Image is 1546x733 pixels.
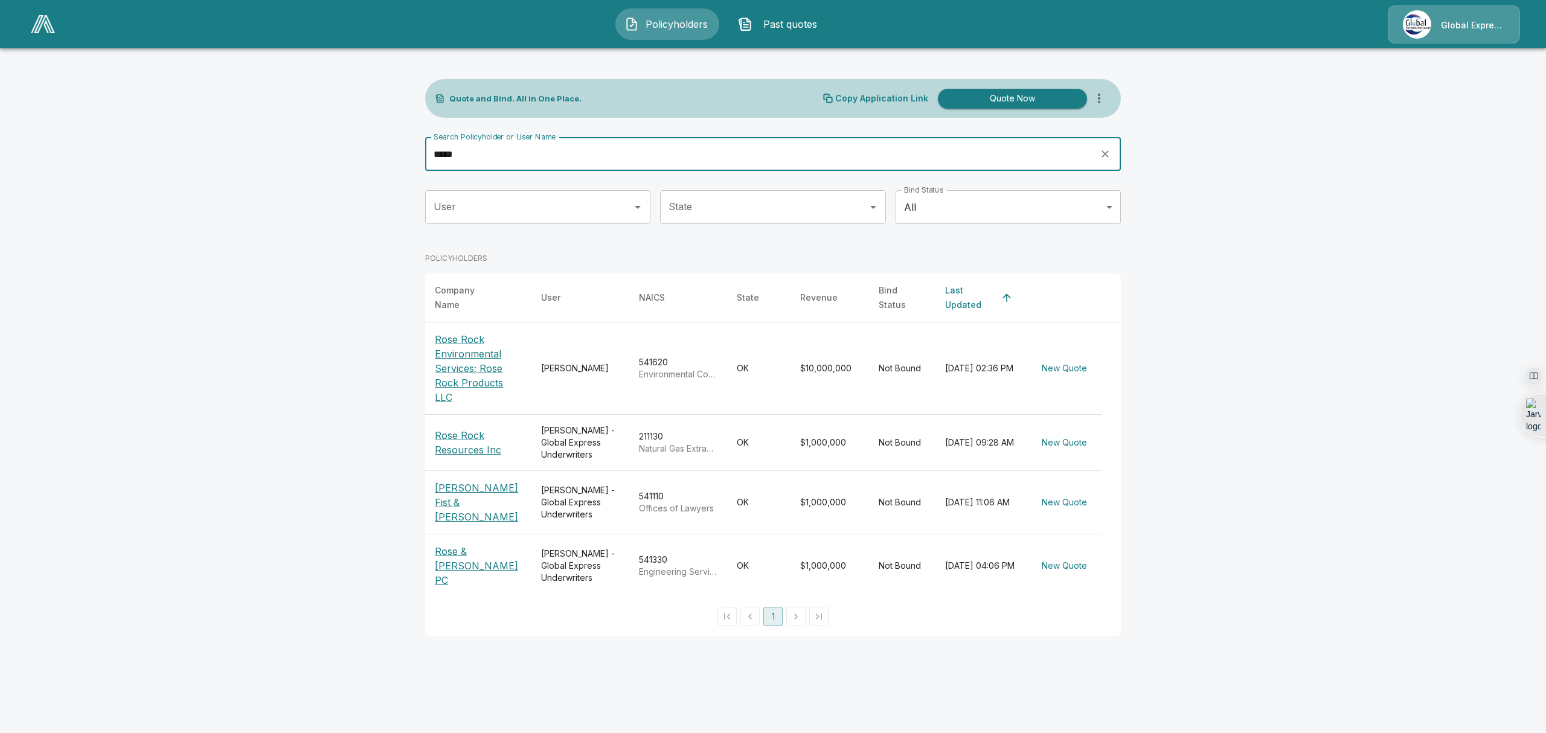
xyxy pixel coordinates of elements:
[763,607,783,626] button: page 1
[727,471,791,534] td: OK
[791,534,869,598] td: $1,000,000
[639,356,717,380] div: 541620
[639,490,717,514] div: 541110
[800,290,838,305] div: Revenue
[791,415,869,471] td: $1,000,000
[896,190,1121,224] div: All
[869,415,935,471] td: Not Bound
[1037,555,1092,577] button: New Quote
[933,89,1087,109] a: Quote Now
[615,8,719,40] button: Policyholders IconPolicyholders
[639,431,717,455] div: 211130
[935,322,1027,415] td: [DATE] 02:36 PM
[935,415,1027,471] td: [DATE] 09:28 AM
[737,290,759,305] div: State
[31,15,55,33] img: AA Logo
[727,534,791,598] td: OK
[727,415,791,471] td: OK
[865,199,882,216] button: Open
[835,94,928,103] p: Copy Application Link
[729,8,833,40] button: Past quotes IconPast quotes
[541,484,620,520] div: [PERSON_NAME] - Global Express Underwriters
[644,17,710,31] span: Policyholders
[425,274,1121,597] table: simple table
[624,17,639,31] img: Policyholders Icon
[434,132,556,142] label: Search Policyholder or User Name
[1037,357,1092,380] button: New Quote
[1087,86,1111,110] button: more
[435,544,522,587] p: Rose & [PERSON_NAME] PC
[541,290,560,305] div: User
[945,283,996,312] div: Last Updated
[435,481,522,524] p: [PERSON_NAME] Fist & [PERSON_NAME]
[541,424,620,461] div: [PERSON_NAME] - Global Express Underwriters
[791,322,869,415] td: $10,000,000
[1441,19,1505,31] p: Global Express Underwriters
[738,17,752,31] img: Past quotes Icon
[639,368,717,380] p: Environmental Consulting Services
[629,199,646,216] button: Open
[449,95,582,103] p: Quote and Bind. All in One Place.
[869,322,935,415] td: Not Bound
[869,534,935,598] td: Not Bound
[869,274,935,322] th: Bind Status
[425,253,487,264] p: POLICYHOLDERS
[938,89,1087,109] button: Quote Now
[869,471,935,534] td: Not Bound
[639,554,717,578] div: 541330
[935,534,1027,598] td: [DATE] 04:06 PM
[1037,491,1092,514] button: New Quote
[639,566,717,578] p: Engineering Services
[435,332,522,405] p: Rose Rock Environmental Services; Rose Rock Products LLC
[435,428,522,457] p: Rose Rock Resources Inc
[1403,10,1431,39] img: Agency Icon
[639,502,717,514] p: Offices of Lawyers
[935,471,1027,534] td: [DATE] 11:06 AM
[435,283,500,312] div: Company Name
[1037,432,1092,454] button: New Quote
[541,548,620,584] div: [PERSON_NAME] - Global Express Underwriters
[1388,5,1520,43] a: Agency IconGlobal Express Underwriters
[716,607,830,626] nav: pagination navigation
[1096,145,1114,163] button: clear search
[639,290,665,305] div: NAICS
[904,185,943,195] label: Bind Status
[727,322,791,415] td: OK
[639,443,717,455] p: Natural Gas Extraction
[791,471,869,534] td: $1,000,000
[757,17,824,31] span: Past quotes
[541,362,620,374] div: [PERSON_NAME]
